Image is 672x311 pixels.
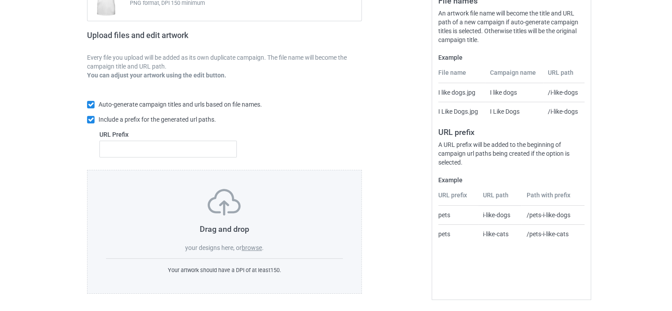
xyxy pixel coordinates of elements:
[438,9,585,44] div: An artwork file name will become the title and URL path of a new campaign if auto-generate campai...
[438,140,585,167] div: A URL prefix will be added to the beginning of campaign url paths being created if the option is ...
[438,127,585,137] h3: URL prefix
[485,83,543,102] td: I like dogs
[478,224,522,243] td: i-like-cats
[438,83,485,102] td: I like dogs.jpg
[438,68,485,83] th: File name
[99,116,216,123] span: Include a prefix for the generated url paths.
[438,206,478,224] td: pets
[485,102,543,121] td: I Like Dogs
[185,244,242,251] span: your designs here, or
[87,53,362,71] p: Every file you upload will be added as its own duplicate campaign. The file name will become the ...
[478,191,522,206] th: URL path
[521,224,585,243] td: /pets-i-like-cats
[521,191,585,206] th: Path with prefix
[485,68,543,83] th: Campaign name
[438,191,478,206] th: URL prefix
[438,176,585,184] label: Example
[543,83,585,102] td: /i-like-dogs
[168,267,281,273] span: Your artwork should have a DPI of at least 150 .
[543,102,585,121] td: /i-like-dogs
[99,101,262,108] span: Auto-generate campaign titles and urls based on file names.
[478,206,522,224] td: i-like-dogs
[87,72,226,79] b: You can adjust your artwork using the edit button.
[438,102,485,121] td: I Like Dogs.jpg
[242,244,262,251] label: browse
[438,224,478,243] td: pets
[262,244,264,251] span: .
[106,224,343,234] h3: Drag and drop
[438,53,585,62] label: Example
[521,206,585,224] td: /pets-i-like-dogs
[87,31,252,47] h2: Upload files and edit artwork
[208,189,241,215] img: svg+xml;base64,PD94bWwgdmVyc2lvbj0iMS4wIiBlbmNvZGluZz0iVVRGLTgiPz4KPHN2ZyB3aWR0aD0iNzVweCIgaGVpZ2...
[543,68,585,83] th: URL path
[99,130,237,139] label: URL Prefix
